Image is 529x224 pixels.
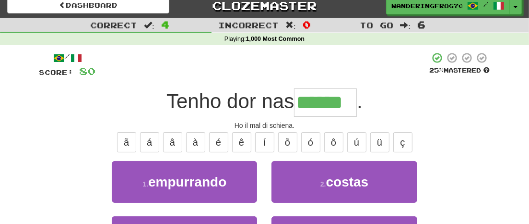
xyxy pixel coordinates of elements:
button: ü [370,132,389,152]
span: To go [360,20,393,30]
span: . [357,90,363,112]
span: empurrando [148,174,226,189]
button: í [255,132,274,152]
button: ú [347,132,366,152]
span: 80 [80,65,96,77]
span: WanderingFrog7049 [391,1,462,10]
strong: 1,000 Most Common [246,36,305,42]
span: Correct [90,20,137,30]
span: costas [326,174,369,189]
span: : [144,21,154,29]
button: 2.costas [271,161,417,203]
small: 2 . [320,180,326,188]
small: 1 . [142,180,148,188]
div: Ho il mal di schiena. [39,121,490,130]
button: ã [117,132,136,152]
button: ó [301,132,320,152]
button: à [186,132,205,152]
span: 6 [417,19,425,30]
span: : [400,21,411,29]
span: 25 % [430,66,444,74]
button: ô [324,132,343,152]
button: ç [393,132,412,152]
span: Tenho dor nas [166,90,294,112]
span: 0 [303,19,311,30]
span: Incorrect [218,20,279,30]
span: 4 [161,19,169,30]
div: Mastered [430,66,490,75]
span: Score: [39,68,74,76]
div: / [39,52,96,64]
span: : [285,21,296,29]
button: ê [232,132,251,152]
button: é [209,132,228,152]
button: á [140,132,159,152]
button: 1.empurrando [112,161,257,203]
span: / [483,1,488,8]
button: õ [278,132,297,152]
button: â [163,132,182,152]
